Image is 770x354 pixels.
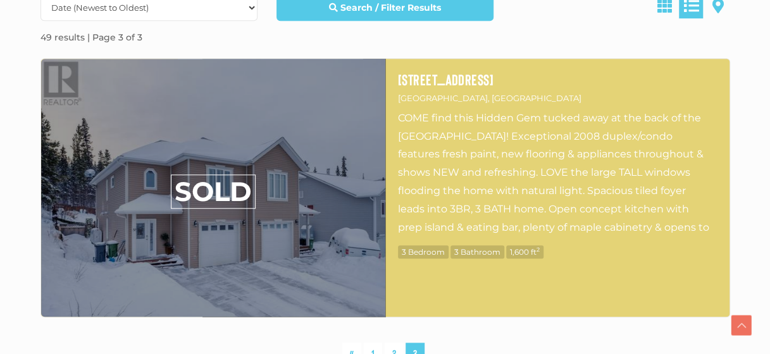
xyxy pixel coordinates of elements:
[398,109,717,236] p: COME find this Hidden Gem tucked away at the back of the [GEOGRAPHIC_DATA]! Exceptional 2008 dupl...
[450,245,504,259] span: 3 Bathroom
[398,91,717,106] p: [GEOGRAPHIC_DATA], [GEOGRAPHIC_DATA]
[40,32,142,43] strong: 49 results | Page 3 of 3
[398,245,449,259] span: 3 Bedroom
[340,2,441,13] strong: Search / Filter Results
[171,174,256,209] span: SOLD
[398,71,717,88] a: [STREET_ADDRESS]
[537,246,540,253] sup: 2
[506,245,543,259] span: 1,600 ft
